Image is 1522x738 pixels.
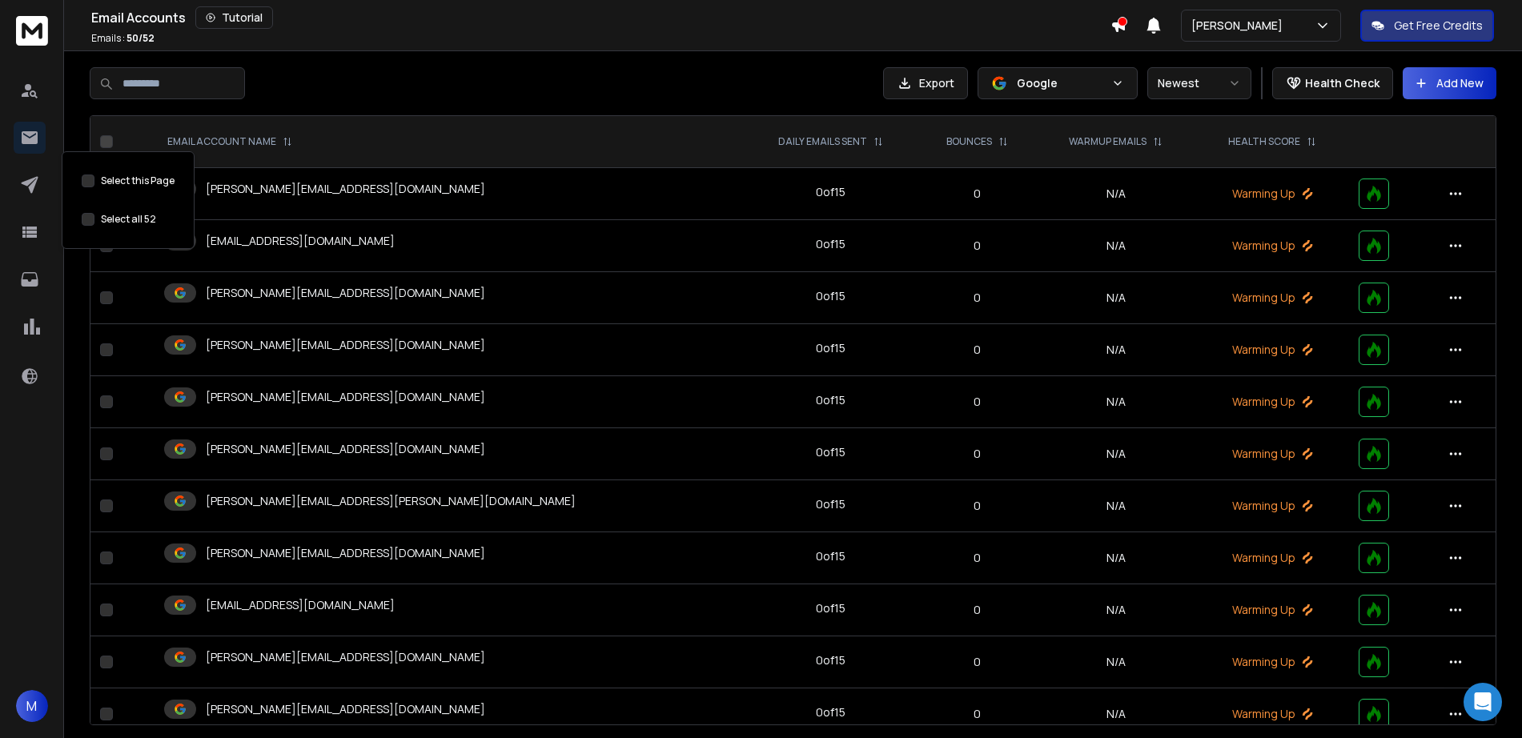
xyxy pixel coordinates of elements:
[1206,186,1339,202] p: Warming Up
[1017,75,1105,91] p: Google
[206,441,485,457] p: [PERSON_NAME][EMAIL_ADDRESS][DOMAIN_NAME]
[206,285,485,301] p: [PERSON_NAME][EMAIL_ADDRESS][DOMAIN_NAME]
[1206,654,1339,670] p: Warming Up
[816,548,845,564] div: 0 of 15
[1036,324,1196,376] td: N/A
[1360,10,1494,42] button: Get Free Credits
[883,67,968,99] button: Export
[1191,18,1289,34] p: [PERSON_NAME]
[816,652,845,668] div: 0 of 15
[195,6,273,29] button: Tutorial
[816,288,845,304] div: 0 of 15
[206,493,576,509] p: [PERSON_NAME][EMAIL_ADDRESS][PERSON_NAME][DOMAIN_NAME]
[1069,135,1147,148] p: WARMUP EMAILS
[1036,376,1196,428] td: N/A
[1403,67,1496,99] button: Add New
[1036,532,1196,584] td: N/A
[206,545,485,561] p: [PERSON_NAME][EMAIL_ADDRESS][DOMAIN_NAME]
[816,184,845,200] div: 0 of 15
[1464,683,1502,721] div: Open Intercom Messenger
[1036,584,1196,636] td: N/A
[928,186,1026,202] p: 0
[91,6,1110,29] div: Email Accounts
[816,496,845,512] div: 0 of 15
[1206,342,1339,358] p: Warming Up
[1036,480,1196,532] td: N/A
[206,337,485,353] p: [PERSON_NAME][EMAIL_ADDRESS][DOMAIN_NAME]
[1228,135,1300,148] p: HEALTH SCORE
[928,290,1026,306] p: 0
[816,236,845,252] div: 0 of 15
[1147,67,1251,99] button: Newest
[206,233,395,249] p: [EMAIL_ADDRESS][DOMAIN_NAME]
[928,394,1026,410] p: 0
[816,444,845,460] div: 0 of 15
[816,340,845,356] div: 0 of 15
[16,690,48,722] button: M
[1206,602,1339,618] p: Warming Up
[928,238,1026,254] p: 0
[1036,428,1196,480] td: N/A
[167,135,292,148] div: EMAIL ACCOUNT NAME
[126,31,155,45] span: 50 / 52
[1036,220,1196,272] td: N/A
[1394,18,1483,34] p: Get Free Credits
[928,654,1026,670] p: 0
[91,32,155,45] p: Emails :
[1206,706,1339,722] p: Warming Up
[1206,498,1339,514] p: Warming Up
[1206,290,1339,306] p: Warming Up
[816,392,845,408] div: 0 of 15
[101,174,175,187] label: Select this Page
[1206,238,1339,254] p: Warming Up
[928,498,1026,514] p: 0
[1206,550,1339,566] p: Warming Up
[928,550,1026,566] p: 0
[206,389,485,405] p: [PERSON_NAME][EMAIL_ADDRESS][DOMAIN_NAME]
[928,706,1026,722] p: 0
[206,701,485,717] p: [PERSON_NAME][EMAIL_ADDRESS][DOMAIN_NAME]
[1036,168,1196,220] td: N/A
[101,213,156,226] label: Select all 52
[206,181,485,197] p: [PERSON_NAME][EMAIL_ADDRESS][DOMAIN_NAME]
[1305,75,1379,91] p: Health Check
[928,342,1026,358] p: 0
[816,600,845,616] div: 0 of 15
[778,135,867,148] p: DAILY EMAILS SENT
[1036,636,1196,688] td: N/A
[816,704,845,720] div: 0 of 15
[928,446,1026,462] p: 0
[1036,272,1196,324] td: N/A
[1206,394,1339,410] p: Warming Up
[928,602,1026,618] p: 0
[946,135,992,148] p: BOUNCES
[1206,446,1339,462] p: Warming Up
[1272,67,1393,99] button: Health Check
[206,597,395,613] p: [EMAIL_ADDRESS][DOMAIN_NAME]
[206,649,485,665] p: [PERSON_NAME][EMAIL_ADDRESS][DOMAIN_NAME]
